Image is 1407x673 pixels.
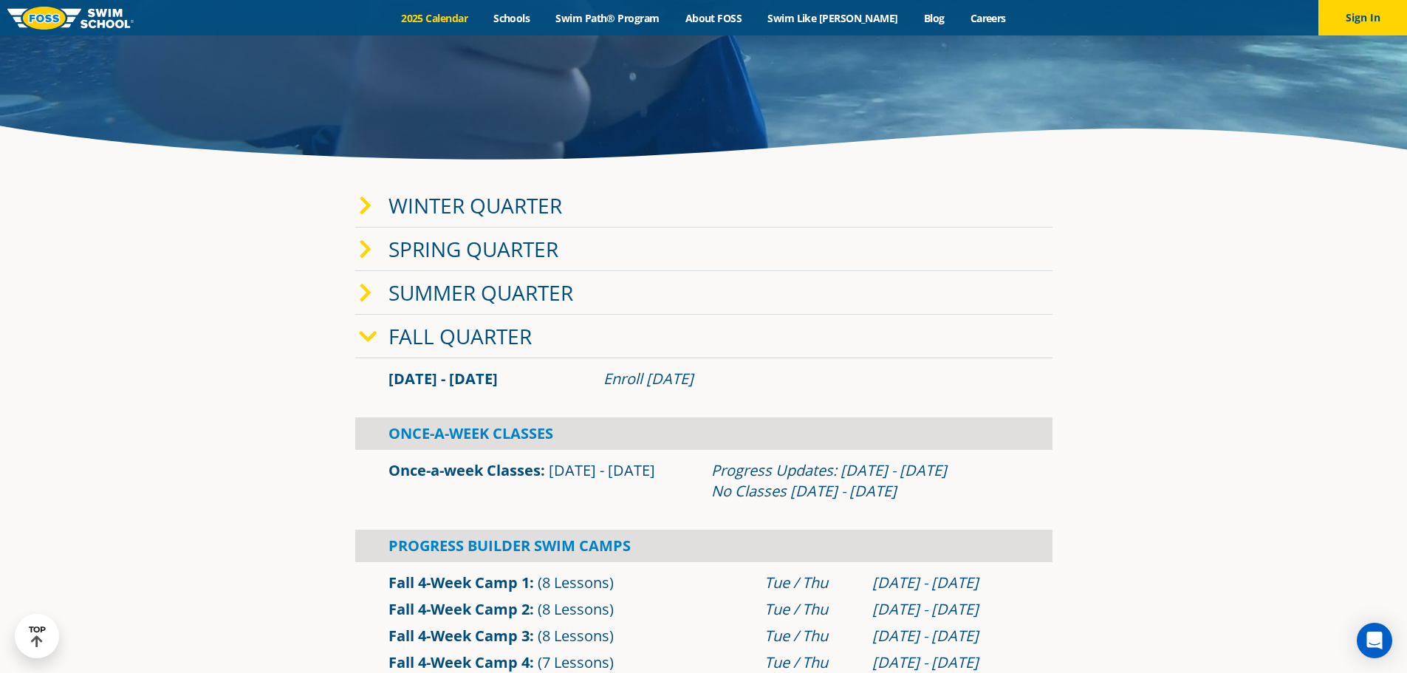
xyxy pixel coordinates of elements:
span: (8 Lessons) [538,599,614,619]
span: [DATE] - [DATE] [388,369,498,389]
div: [DATE] - [DATE] [872,626,1019,646]
div: Once-A-Week Classes [355,417,1052,450]
span: (7 Lessons) [538,652,614,672]
div: Progress Updates: [DATE] - [DATE] No Classes [DATE] - [DATE] [711,460,1019,502]
div: Enroll [DATE] [603,369,1019,389]
img: FOSS Swim School Logo [7,7,134,30]
div: TOP [29,625,46,648]
a: Fall 4-Week Camp 3 [388,626,530,646]
a: Fall 4-Week Camp 2 [388,599,530,619]
div: Progress Builder Swim Camps [355,530,1052,562]
a: About FOSS [672,11,755,25]
a: Schools [481,11,543,25]
div: Tue / Thu [764,652,857,673]
a: Once-a-week Classes [388,460,541,480]
a: Fall 4-Week Camp 1 [388,573,530,592]
span: (8 Lessons) [538,573,614,592]
div: [DATE] - [DATE] [872,573,1019,593]
a: Spring Quarter [388,235,558,263]
div: [DATE] - [DATE] [872,652,1019,673]
div: Tue / Thu [764,626,857,646]
a: Winter Quarter [388,191,562,219]
a: Swim Like [PERSON_NAME] [755,11,911,25]
a: 2025 Calendar [388,11,481,25]
span: [DATE] - [DATE] [549,460,655,480]
a: Blog [911,11,957,25]
a: Swim Path® Program [543,11,672,25]
a: Summer Quarter [388,279,573,307]
a: Careers [957,11,1019,25]
div: Tue / Thu [764,599,857,620]
a: Fall Quarter [388,322,532,350]
a: Fall 4-Week Camp 4 [388,652,530,672]
div: Open Intercom Messenger [1357,623,1392,658]
div: Tue / Thu [764,573,857,593]
div: [DATE] - [DATE] [872,599,1019,620]
span: (8 Lessons) [538,626,614,646]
